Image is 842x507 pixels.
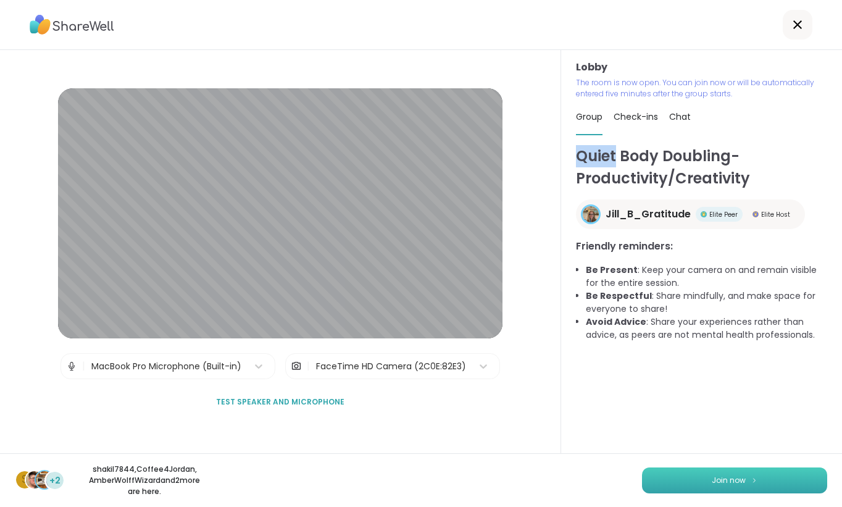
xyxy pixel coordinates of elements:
b: Be Respectful [586,290,652,302]
span: Chat [669,111,691,123]
button: Join now [642,467,827,493]
img: ShareWell Logomark [751,477,758,484]
h1: Quiet Body Doubling- Productivity/Creativity [576,145,827,190]
img: Jill_B_Gratitude [583,206,599,222]
img: Elite Peer [701,211,707,217]
span: Elite Host [761,210,790,219]
li: : Keep your camera on and remain visible for the entire session. [586,264,827,290]
span: s [22,472,28,488]
a: Jill_B_GratitudeJill_B_GratitudeElite PeerElite PeerElite HostElite Host [576,199,805,229]
span: Test speaker and microphone [216,396,344,408]
span: Group [576,111,602,123]
span: | [82,354,85,379]
div: MacBook Pro Microphone (Built-in) [91,360,241,373]
img: Microphone [66,354,77,379]
button: Test speaker and microphone [211,389,349,415]
img: ShareWell Logo [30,10,114,39]
p: shakil7844 , Coffee4Jordan , AmberWolffWizard and 2 more are here. [75,464,214,497]
b: Avoid Advice [586,316,646,328]
p: The room is now open. You can join now or will be automatically entered five minutes after the gr... [576,77,827,99]
b: Be Present [586,264,638,276]
li: : Share your experiences rather than advice, as peers are not mental health professionals. [586,316,827,341]
img: Elite Host [752,211,759,217]
img: Coffee4Jordan [26,471,43,488]
span: | [307,354,310,379]
li: : Share mindfully, and make space for everyone to share! [586,290,827,316]
span: Jill_B_Gratitude [606,207,691,222]
span: Elite Peer [709,210,738,219]
img: AmberWolffWizard [36,471,53,488]
span: +2 [49,474,60,487]
h3: Friendly reminders: [576,239,827,254]
span: Join now [712,475,746,486]
div: FaceTime HD Camera (2C0E:82E3) [316,360,466,373]
span: Check-ins [614,111,658,123]
h3: Lobby [576,60,827,75]
img: Camera [291,354,302,379]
